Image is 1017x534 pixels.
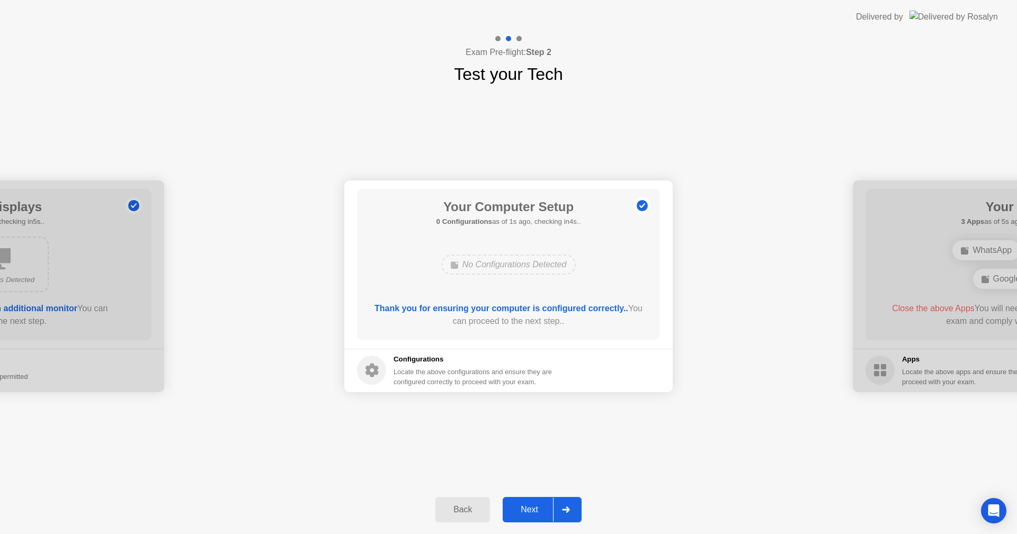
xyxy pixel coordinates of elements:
div: Open Intercom Messenger [981,498,1006,523]
b: Thank you for ensuring your computer is configured correctly.. [374,304,628,313]
button: Back [435,497,490,522]
div: Delivered by [856,11,903,23]
div: Locate the above configurations and ensure they are configured correctly to proceed with your exam. [394,367,554,387]
h1: Your Computer Setup [436,197,581,216]
div: Back [439,505,487,514]
img: Delivered by Rosalyn [909,11,998,23]
button: Next [503,497,582,522]
h1: Test your Tech [454,61,563,87]
b: 0 Configurations [436,218,492,225]
b: Step 2 [526,48,551,57]
h4: Exam Pre-flight: [466,46,551,59]
h5: Configurations [394,354,554,365]
div: You can proceed to the next step.. [372,302,645,328]
div: Next [506,505,553,514]
h5: as of 1s ago, checking in4s.. [436,216,581,227]
div: No Configurations Detected [441,255,576,275]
